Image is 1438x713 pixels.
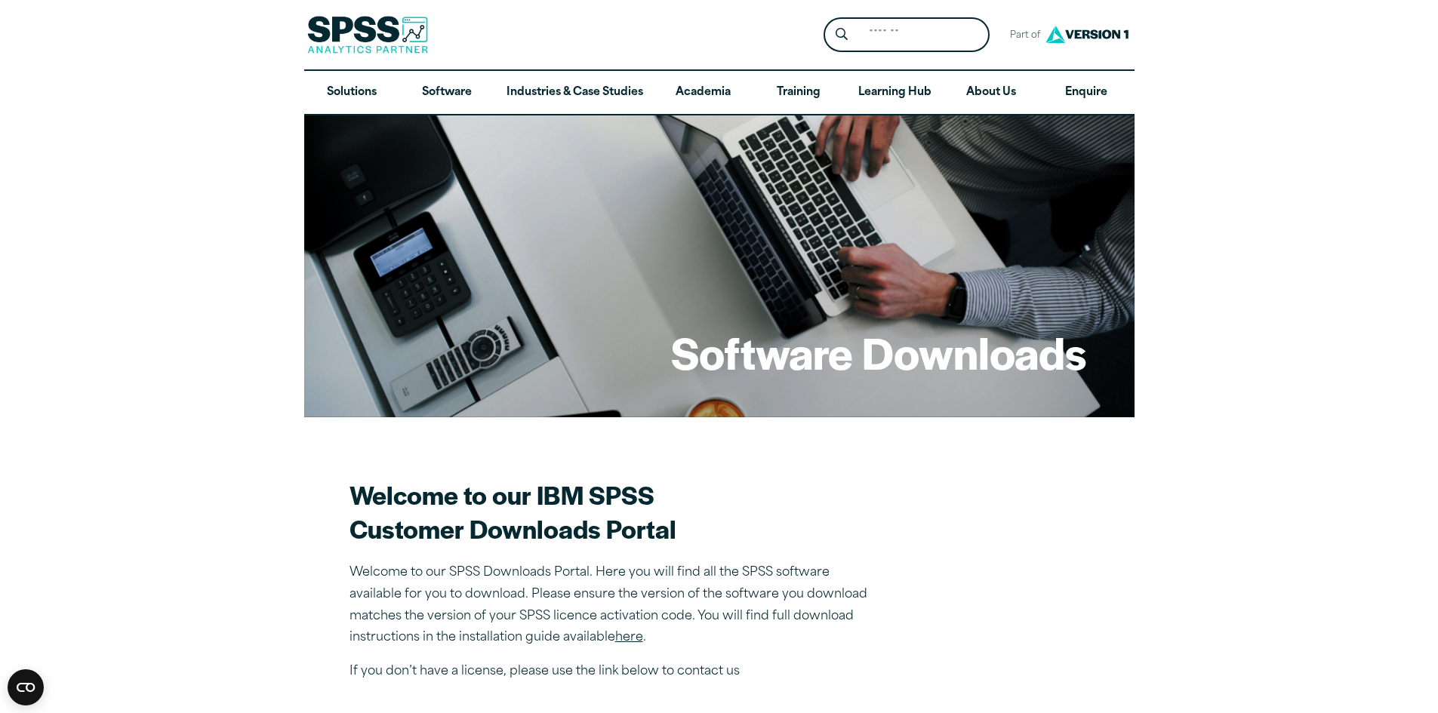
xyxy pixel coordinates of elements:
[615,632,643,644] a: here
[827,21,855,49] button: Search magnifying glass icon
[846,71,944,115] a: Learning Hub
[304,71,399,115] a: Solutions
[494,71,655,115] a: Industries & Case Studies
[1039,71,1134,115] a: Enquire
[655,71,750,115] a: Academia
[750,71,845,115] a: Training
[8,669,44,705] button: Open CMP widget
[836,28,848,41] svg: Search magnifying glass icon
[1042,20,1132,48] img: Version1 Logo
[1002,25,1042,47] span: Part of
[944,71,1039,115] a: About Us
[349,478,878,546] h2: Welcome to our IBM SPSS Customer Downloads Portal
[349,661,878,683] p: If you don’t have a license, please use the link below to contact us
[349,562,878,649] p: Welcome to our SPSS Downloads Portal. Here you will find all the SPSS software available for you ...
[671,323,1086,382] h1: Software Downloads
[304,71,1135,115] nav: Desktop version of site main menu
[399,71,494,115] a: Software
[307,16,428,54] img: SPSS Analytics Partner
[824,17,990,53] form: Site Header Search Form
